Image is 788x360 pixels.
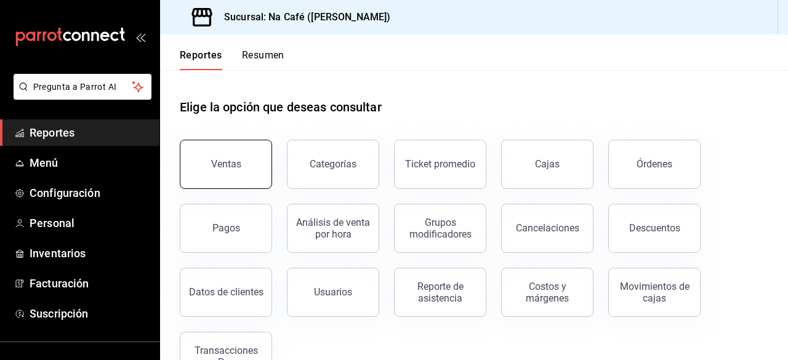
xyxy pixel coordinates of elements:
[9,89,151,102] a: Pregunta a Parrot AI
[212,222,240,234] div: Pagos
[516,222,579,234] div: Cancelaciones
[180,204,272,253] button: Pagos
[501,140,593,189] button: Cajas
[30,215,150,231] span: Personal
[394,140,486,189] button: Ticket promedio
[501,268,593,317] button: Costos y márgenes
[214,10,390,25] h3: Sucursal: Na Café ([PERSON_NAME])
[30,124,150,141] span: Reportes
[608,204,701,253] button: Descuentos
[180,49,284,70] div: navigation tabs
[535,158,560,170] div: Cajas
[616,281,693,304] div: Movimientos de cajas
[211,158,241,170] div: Ventas
[314,286,352,298] div: Usuarios
[310,158,356,170] div: Categorías
[637,158,672,170] div: Órdenes
[30,275,150,292] span: Facturación
[394,268,486,317] button: Reporte de asistencia
[135,32,145,42] button: open_drawer_menu
[30,185,150,201] span: Configuración
[180,98,382,116] h1: Elige la opción que deseas consultar
[501,204,593,253] button: Cancelaciones
[295,217,371,240] div: Análisis de venta por hora
[30,305,150,322] span: Suscripción
[394,204,486,253] button: Grupos modificadores
[189,286,263,298] div: Datos de clientes
[33,81,132,94] span: Pregunta a Parrot AI
[287,268,379,317] button: Usuarios
[608,268,701,317] button: Movimientos de cajas
[30,245,150,262] span: Inventarios
[608,140,701,189] button: Órdenes
[287,204,379,253] button: Análisis de venta por hora
[402,217,478,240] div: Grupos modificadores
[242,49,284,70] button: Resumen
[30,154,150,171] span: Menú
[405,158,475,170] div: Ticket promedio
[180,268,272,317] button: Datos de clientes
[402,281,478,304] div: Reporte de asistencia
[180,49,222,70] button: Reportes
[629,222,680,234] div: Descuentos
[14,74,151,100] button: Pregunta a Parrot AI
[287,140,379,189] button: Categorías
[180,140,272,189] button: Ventas
[509,281,585,304] div: Costos y márgenes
